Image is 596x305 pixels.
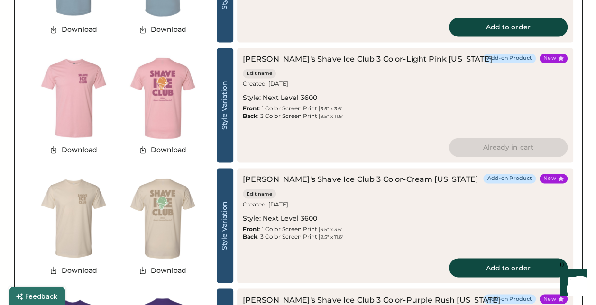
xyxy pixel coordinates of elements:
[243,200,290,208] div: Created: [DATE]
[44,143,103,157] button: Download
[243,214,317,223] div: Style: Next Level 3600
[29,174,118,263] img: generate-image
[243,69,276,78] button: Edit name
[243,80,290,88] div: Created: [DATE]
[487,295,532,303] div: Add-on Product
[243,105,259,112] strong: Front
[449,258,568,277] button: Add to order
[551,262,592,303] iframe: Front Chat
[243,105,344,120] div: : 1 Color Screen Print | : 3 Color Screen Print |
[118,174,207,263] img: generate-image
[321,233,344,240] font: 9.5" x 11.6"
[243,54,492,65] div: [PERSON_NAME]'s Shave Ice Club 3 Color-Light Pink [US_STATE]
[321,106,343,112] font: 3.5" x 3.6"
[220,70,229,141] div: Style Variation
[44,22,103,36] button: Download
[220,190,229,261] div: Style Variation
[243,174,478,185] div: [PERSON_NAME]'s Shave Ice Club 3 Color-Cream [US_STATE]
[243,225,259,232] strong: Front
[243,112,257,119] strong: Back
[487,175,532,182] div: Add-on Product
[243,233,257,240] strong: Back
[243,93,317,103] div: Style: Next Level 3600
[321,226,343,232] font: 3.5" x 3.6"
[543,295,556,303] div: New
[449,18,568,36] button: Add to order
[133,263,193,277] button: Download
[29,54,118,143] img: generate-image
[321,113,344,119] font: 9.5" x 11.6"
[44,263,103,277] button: Download
[118,54,207,143] img: generate-image
[133,143,193,157] button: Download
[543,175,556,182] div: New
[243,189,276,198] button: Edit name
[543,54,556,62] div: New
[243,225,344,240] div: : 1 Color Screen Print | : 3 Color Screen Print |
[133,22,193,36] button: Download
[449,138,568,157] button: Already in cart
[487,54,532,62] div: Add-on Product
